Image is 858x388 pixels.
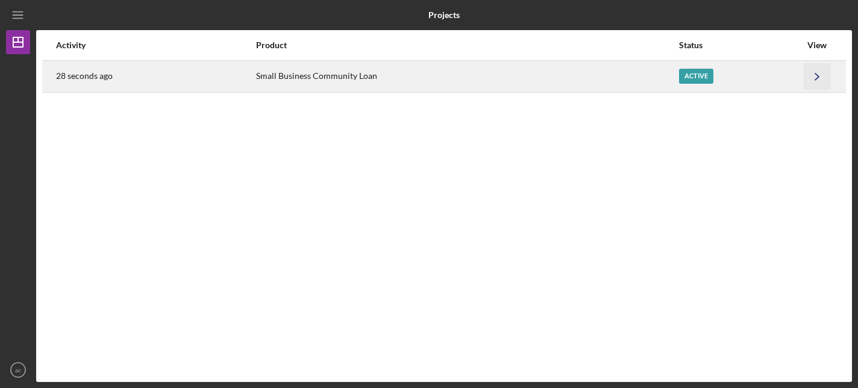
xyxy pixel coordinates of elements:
[802,40,832,50] div: View
[428,10,460,20] b: Projects
[56,40,255,50] div: Activity
[256,61,678,92] div: Small Business Community Loan
[56,71,113,81] time: 2025-09-15 20:37
[679,40,801,50] div: Status
[256,40,678,50] div: Product
[6,358,30,382] button: ac
[15,367,21,374] text: ac
[679,69,713,84] div: Active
